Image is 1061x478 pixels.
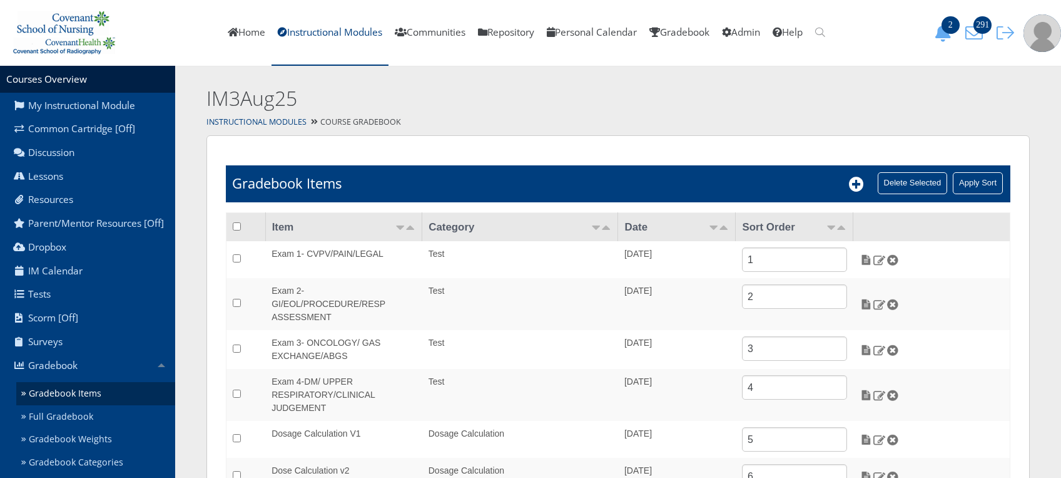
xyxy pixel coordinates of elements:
[422,330,618,369] td: Test
[405,226,415,230] img: desc.png
[1023,14,1061,52] img: user-profile-default-picture.png
[618,369,736,421] td: [DATE]
[206,85,848,113] h2: IM3Aug25
[618,212,736,241] td: Date
[873,299,886,310] img: Edit
[953,172,1003,194] input: Apply Sort
[886,299,899,310] img: Delete
[930,26,961,39] a: 2
[618,241,736,278] td: [DATE]
[16,451,175,474] a: Gradebook Categories
[16,405,175,429] a: Full Gradebook
[422,278,618,330] td: Test
[618,278,736,330] td: [DATE]
[836,226,846,230] img: desc.png
[16,382,175,405] a: Gradebook Items
[265,330,422,369] td: Exam 3- ONCOLOGY/ GAS EXCHANGE/ABGS
[860,299,873,310] img: Grade
[849,177,864,192] i: Add New
[6,73,87,86] a: Courses Overview
[961,26,992,39] a: 291
[873,345,886,356] img: Edit
[591,226,601,230] img: asc.png
[265,278,422,330] td: Exam 2- GI/EOL/PROCEDURE/RESP ASSESSMENT
[709,226,719,230] img: asc.png
[422,241,618,278] td: Test
[886,254,899,266] img: Delete
[860,434,873,445] img: Grade
[206,117,307,127] a: Instructional Modules
[860,390,873,401] img: Grade
[232,174,342,193] h1: Gradebook Items
[878,172,948,194] input: Delete Selected
[886,434,899,445] img: Delete
[265,212,422,241] td: Item
[618,421,736,458] td: [DATE]
[16,428,175,451] a: Gradebook Weights
[265,369,422,421] td: Exam 4-DM/ UPPER RESPIRATORY/CLINICAL JUDGEMENT
[826,226,836,230] img: asc.png
[601,226,611,230] img: desc.png
[422,212,618,241] td: Category
[175,113,1061,132] div: Course Gradebook
[618,330,736,369] td: [DATE]
[961,24,992,42] button: 291
[930,24,961,42] button: 2
[422,421,618,458] td: Dosage Calculation
[973,16,992,34] span: 291
[886,390,899,401] img: Delete
[873,434,886,445] img: Edit
[860,345,873,356] img: Grade
[942,16,960,34] span: 2
[860,254,873,266] img: Grade
[265,421,422,458] td: Dosage Calculation V1
[719,226,729,230] img: desc.png
[422,369,618,421] td: Test
[736,212,853,241] td: Sort Order
[395,226,405,230] img: asc.png
[886,345,899,356] img: Delete
[265,241,422,278] td: Exam 1- CVPV/PAIN/LEGAL
[873,390,886,401] img: Edit
[873,254,886,266] img: Edit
